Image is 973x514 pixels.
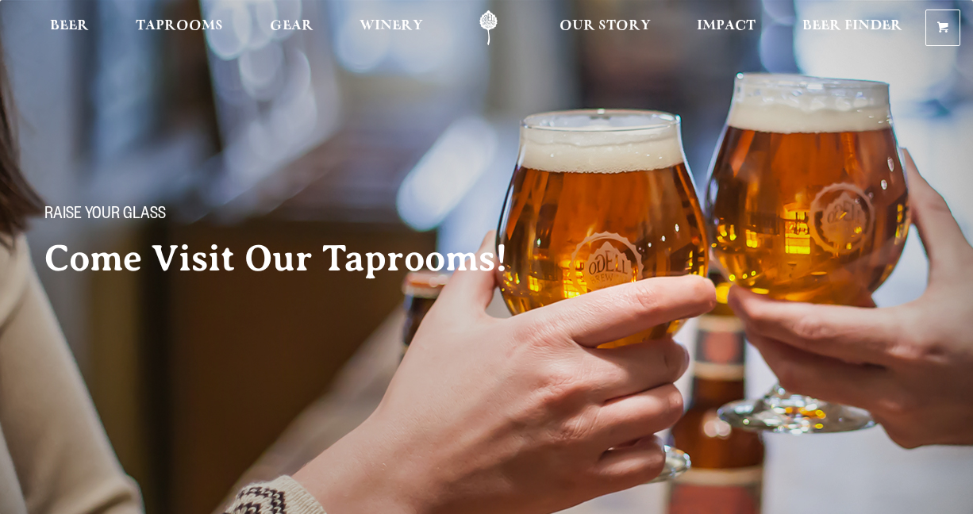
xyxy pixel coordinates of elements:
span: Beer [50,20,89,33]
a: Beer Finder [792,10,913,46]
span: Raise your glass [44,205,166,226]
a: Gear [260,10,324,46]
a: Taprooms [125,10,233,46]
a: Beer [40,10,99,46]
span: Beer Finder [802,20,902,33]
span: Gear [270,20,313,33]
a: Our Story [549,10,661,46]
span: Taprooms [136,20,223,33]
span: Impact [697,20,756,33]
a: Impact [686,10,766,46]
span: Winery [360,20,423,33]
a: Odell Home [459,10,518,46]
span: Our Story [560,20,651,33]
h2: Come Visit Our Taprooms! [44,239,540,278]
a: Winery [349,10,433,46]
